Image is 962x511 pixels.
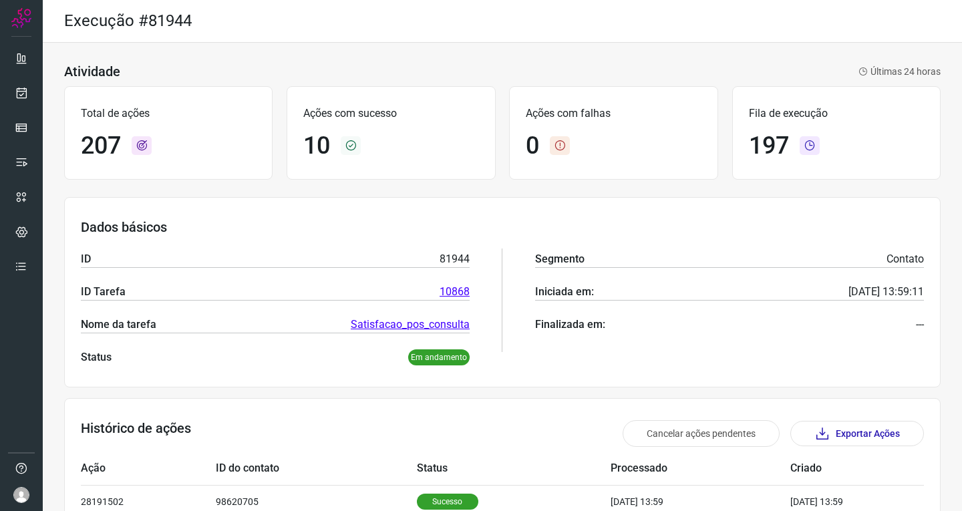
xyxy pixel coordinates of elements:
h3: Histórico de ações [81,420,191,447]
td: ID do contato [216,452,416,485]
h1: 0 [526,132,539,160]
p: Ações com falhas [526,106,701,122]
p: Segmento [535,251,585,267]
h1: 207 [81,132,121,160]
p: Status [81,349,112,365]
h3: Dados básicos [81,219,924,235]
h3: Atividade [64,63,120,79]
p: Em andamento [408,349,470,365]
p: Iniciada em: [535,284,594,300]
p: ID Tarefa [81,284,126,300]
p: Sucesso [417,494,478,510]
button: Exportar Ações [790,421,924,446]
p: --- [916,317,924,333]
p: Nome da tarefa [81,317,156,333]
td: Processado [611,452,790,485]
p: ID [81,251,91,267]
h1: 197 [749,132,789,160]
p: Ações com sucesso [303,106,478,122]
td: Status [417,452,611,485]
h2: Execução #81944 [64,11,192,31]
a: Satisfacao_pos_consulta [351,317,470,333]
p: 81944 [440,251,470,267]
td: Criado [790,452,884,485]
p: Contato [887,251,924,267]
img: Logo [11,8,31,28]
p: [DATE] 13:59:11 [848,284,924,300]
h1: 10 [303,132,330,160]
p: Total de ações [81,106,256,122]
img: avatar-user-boy.jpg [13,487,29,503]
p: Fila de execução [749,106,924,122]
p: Finalizada em: [535,317,605,333]
td: Ação [81,452,216,485]
button: Cancelar ações pendentes [623,420,780,447]
p: Últimas 24 horas [858,65,941,79]
a: 10868 [440,284,470,300]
